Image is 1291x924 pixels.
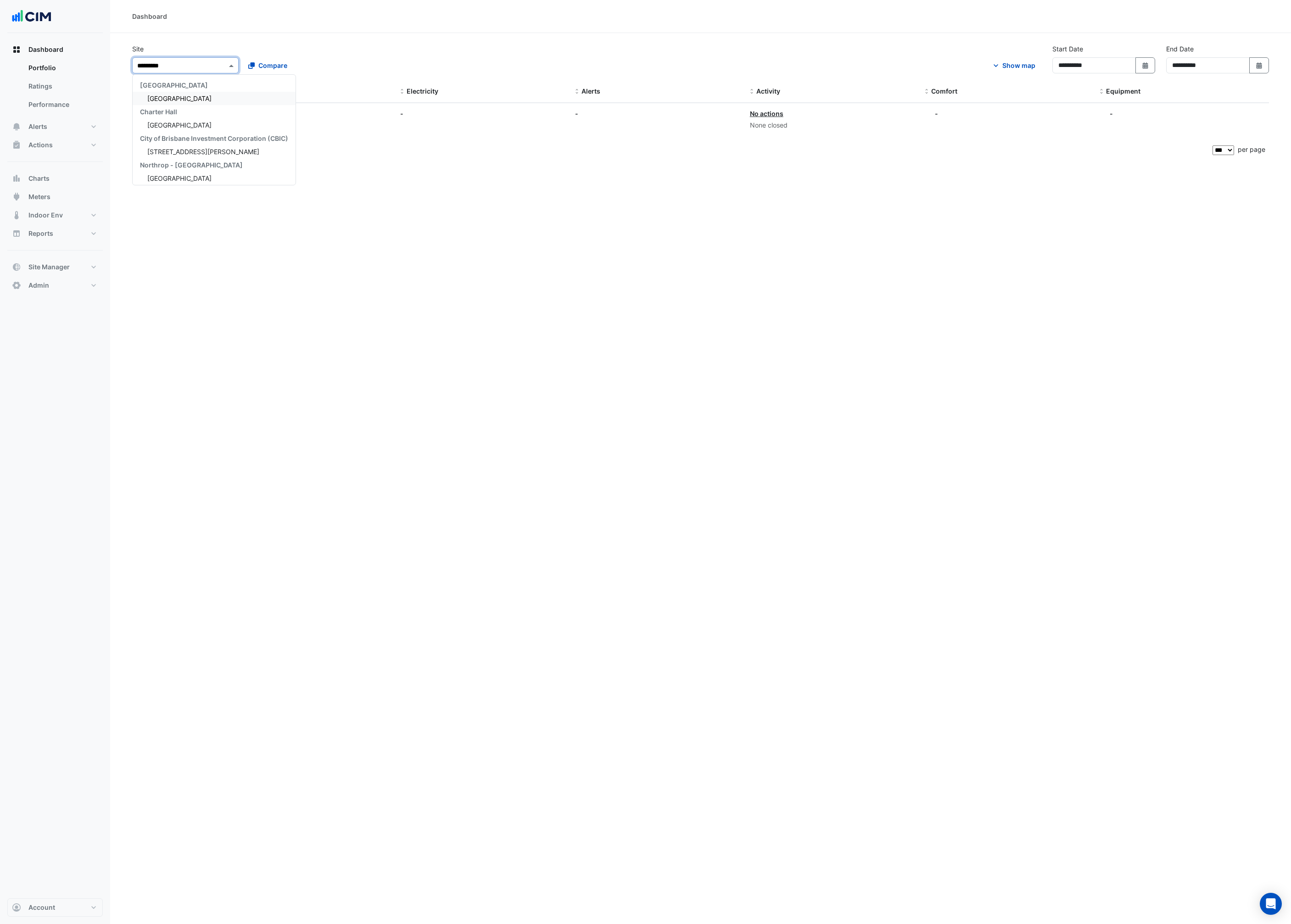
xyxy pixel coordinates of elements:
div: None closed [750,120,914,131]
div: Open Intercom Messenger [1260,893,1282,915]
span: [GEOGRAPHIC_DATA] [147,121,212,129]
app-icon: Site Manager [12,262,21,272]
app-icon: Admin [12,281,21,290]
span: Equipment [1106,87,1140,95]
div: Dashboard [132,11,167,21]
app-icon: Reports [12,229,21,238]
div: Show map [1002,61,1035,70]
span: Account [28,903,55,912]
a: Performance [21,95,103,114]
span: Comfort [931,87,957,95]
fa-icon: Select Date [1255,61,1263,69]
span: Compare [258,61,287,70]
div: - [575,109,739,118]
div: - [935,109,938,118]
app-icon: Alerts [12,122,21,131]
a: Portfolio [21,59,103,77]
fa-icon: Select Date [1141,61,1150,69]
app-icon: Actions [12,140,21,150]
span: Charter Hall [140,108,177,116]
span: [GEOGRAPHIC_DATA] [147,95,212,102]
button: Show map [985,57,1041,73]
span: [STREET_ADDRESS][PERSON_NAME] [147,148,259,156]
button: Indoor Env [7,206,103,224]
app-icon: Charts [12,174,21,183]
span: City of Brisbane Investment Corporation (CBIC) [140,134,288,142]
span: per page [1238,145,1265,153]
ng-dropdown-panel: Options list [132,74,296,185]
label: Site [132,44,144,54]
span: Actions [28,140,53,150]
app-icon: Dashboard [12,45,21,54]
button: Actions [7,136,103,154]
div: - [400,109,564,118]
a: Ratings [21,77,103,95]
span: Electricity [407,87,438,95]
button: Compare [242,57,293,73]
span: Charts [28,174,50,183]
button: Meters [7,188,103,206]
span: Indoor Env [28,211,63,220]
button: Reports [7,224,103,243]
button: Account [7,898,103,917]
span: Meters [28,192,50,201]
span: [GEOGRAPHIC_DATA] [147,174,212,182]
div: 1 total [132,139,1211,161]
button: Site Manager [7,258,103,276]
span: Dashboard [28,45,63,54]
span: Northrop - [GEOGRAPHIC_DATA] [140,161,243,169]
span: Alerts [581,87,600,95]
button: Charts [7,169,103,188]
app-icon: Meters [12,192,21,201]
button: Alerts [7,117,103,136]
div: Dashboard [7,59,103,117]
span: Site Manager [28,262,70,272]
span: Activity [756,87,780,95]
button: Admin [7,276,103,295]
span: Admin [28,281,49,290]
label: Start Date [1052,44,1083,54]
span: [GEOGRAPHIC_DATA] [140,81,208,89]
div: - [1110,109,1113,118]
img: Company Logo [11,7,52,26]
label: End Date [1166,44,1194,54]
a: No actions [750,110,783,117]
app-icon: Indoor Env [12,211,21,220]
span: Reports [28,229,53,238]
span: Alerts [28,122,47,131]
button: Dashboard [7,40,103,59]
